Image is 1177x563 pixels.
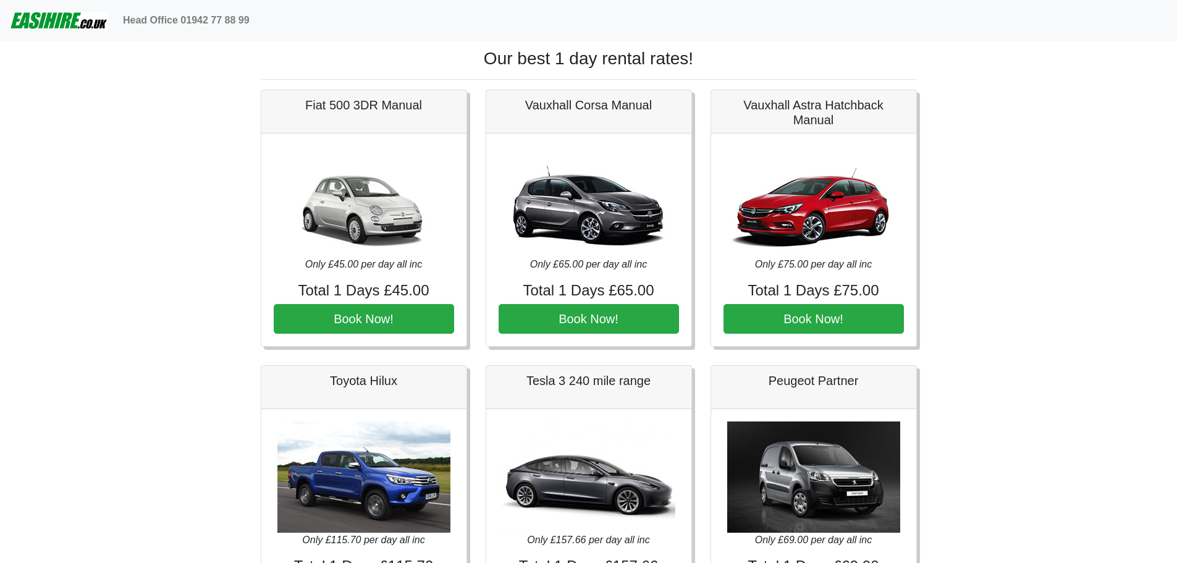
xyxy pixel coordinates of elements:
[277,146,450,257] img: Fiat 500 3DR Manual
[274,98,454,112] h5: Fiat 500 3DR Manual
[727,421,900,533] img: Peugeot Partner
[755,535,872,545] i: Only £69.00 per day all inc
[274,282,454,300] h4: Total 1 Days £45.00
[499,282,679,300] h4: Total 1 Days £65.00
[10,8,108,33] img: easihire_logo_small.png
[530,259,647,269] i: Only £65.00 per day all inc
[502,421,675,533] img: Tesla 3 240 mile range
[723,98,904,127] h5: Vauxhall Astra Hatchback Manual
[499,98,679,112] h5: Vauxhall Corsa Manual
[502,146,675,257] img: Vauxhall Corsa Manual
[118,8,255,33] a: Head Office 01942 77 88 99
[123,15,250,25] b: Head Office 01942 77 88 99
[499,304,679,334] button: Book Now!
[499,373,679,388] h5: Tesla 3 240 mile range
[261,48,917,69] h1: Our best 1 day rental rates!
[274,304,454,334] button: Book Now!
[755,259,872,269] i: Only £75.00 per day all inc
[302,535,424,545] i: Only £115.70 per day all inc
[305,259,422,269] i: Only £45.00 per day all inc
[723,282,904,300] h4: Total 1 Days £75.00
[723,304,904,334] button: Book Now!
[723,373,904,388] h5: Peugeot Partner
[277,421,450,533] img: Toyota Hilux
[274,373,454,388] h5: Toyota Hilux
[527,535,649,545] i: Only £157.66 per day all inc
[727,146,900,257] img: Vauxhall Astra Hatchback Manual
